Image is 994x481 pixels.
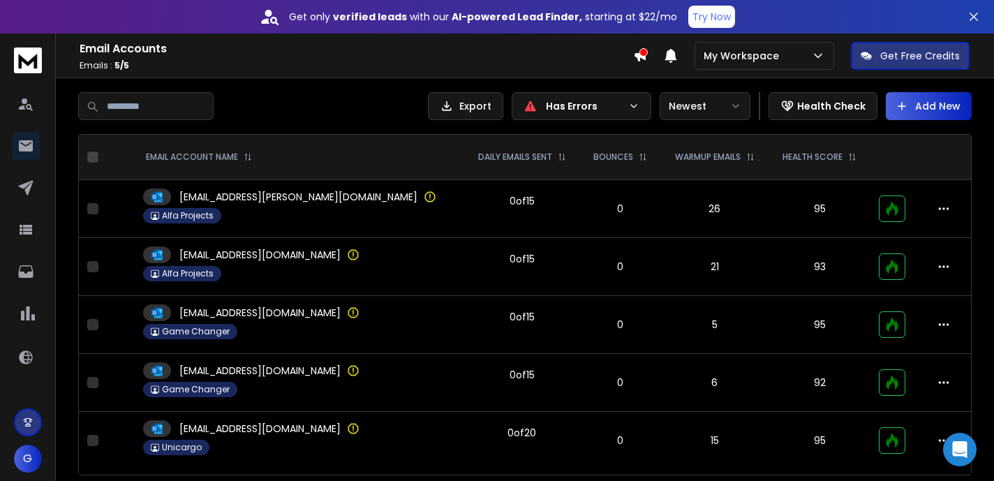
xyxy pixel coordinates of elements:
[80,60,633,71] p: Emails :
[507,426,536,440] div: 0 of 20
[769,92,877,120] button: Health Check
[660,354,769,412] td: 6
[333,10,407,24] strong: verified leads
[588,260,652,274] p: 0
[769,238,870,296] td: 93
[660,296,769,354] td: 5
[546,99,623,113] p: Has Errors
[14,445,42,473] button: G
[14,47,42,73] img: logo
[588,318,652,332] p: 0
[660,412,769,470] td: 15
[510,252,535,266] div: 0 of 15
[593,151,633,163] p: BOUNCES
[478,151,552,163] p: DAILY EMAILS SENT
[510,194,535,208] div: 0 of 15
[289,10,677,24] p: Get only with our starting at $22/mo
[769,412,870,470] td: 95
[588,376,652,390] p: 0
[179,190,417,204] p: [EMAIL_ADDRESS][PERSON_NAME][DOMAIN_NAME]
[162,268,214,279] p: Alfa Projects
[114,59,129,71] span: 5 / 5
[704,49,785,63] p: My Workspace
[428,92,503,120] button: Export
[769,354,870,412] td: 92
[179,306,341,320] p: [EMAIL_ADDRESS][DOMAIN_NAME]
[162,210,214,221] p: Alfa Projects
[769,180,870,238] td: 95
[510,310,535,324] div: 0 of 15
[179,422,341,436] p: [EMAIL_ADDRESS][DOMAIN_NAME]
[782,151,843,163] p: HEALTH SCORE
[660,92,750,120] button: Newest
[80,40,633,57] h1: Email Accounts
[660,238,769,296] td: 21
[452,10,582,24] strong: AI-powered Lead Finder,
[588,202,652,216] p: 0
[588,434,652,447] p: 0
[675,151,741,163] p: WARMUP EMAILS
[851,42,970,70] button: Get Free Credits
[179,364,341,378] p: [EMAIL_ADDRESS][DOMAIN_NAME]
[797,99,866,113] p: Health Check
[162,442,202,453] p: Unicargo
[886,92,972,120] button: Add New
[692,10,731,24] p: Try Now
[660,180,769,238] td: 26
[880,49,960,63] p: Get Free Credits
[688,6,735,28] button: Try Now
[162,384,230,395] p: Game Changer
[769,296,870,354] td: 95
[179,248,341,262] p: [EMAIL_ADDRESS][DOMAIN_NAME]
[162,326,230,337] p: Game Changer
[943,433,977,466] div: Open Intercom Messenger
[146,151,252,163] div: EMAIL ACCOUNT NAME
[510,368,535,382] div: 0 of 15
